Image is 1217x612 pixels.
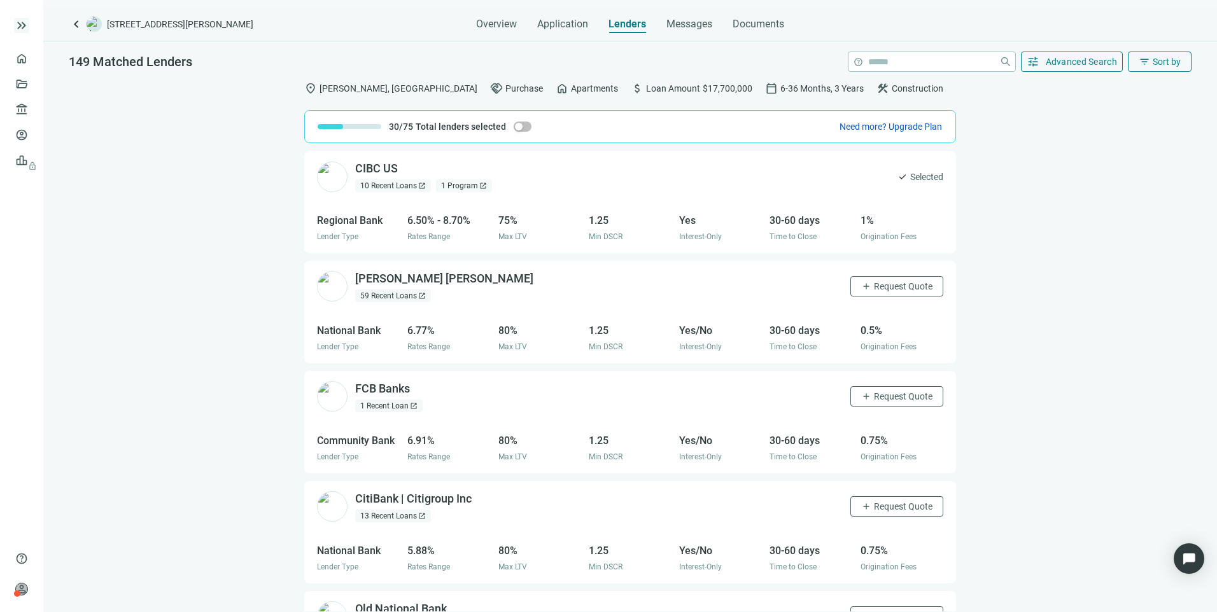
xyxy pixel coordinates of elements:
[1021,52,1123,72] button: tuneAdvanced Search
[589,323,672,338] div: 1.25
[703,81,752,95] span: $17,700,000
[436,179,492,192] div: 1 Program
[355,179,431,192] div: 10 Recent Loans
[1153,57,1181,67] span: Sort by
[14,18,29,33] button: keyboard_double_arrow_right
[317,271,348,302] img: 643335f0-a381-496f-ba52-afe3a5485634.png
[589,562,623,571] span: Min DSCR
[861,281,871,291] span: add
[850,386,943,407] button: addRequest Quote
[679,543,762,559] div: Yes/No
[861,323,943,338] div: 0.5%
[317,323,400,338] div: National Bank
[537,18,588,31] span: Application
[317,452,358,461] span: Lender Type
[679,342,722,351] span: Interest-Only
[498,562,527,571] span: Max LTV
[1046,57,1118,67] span: Advanced Search
[770,543,852,559] div: 30-60 days
[765,82,778,95] span: calendar_today
[874,391,932,401] span: Request Quote
[679,562,722,571] span: Interest-Only
[498,342,527,351] span: Max LTV
[320,81,477,95] span: [PERSON_NAME], [GEOGRAPHIC_DATA]
[861,501,871,511] span: add
[418,292,426,300] span: open_in_new
[355,510,431,522] div: 13 Recent Loans
[679,323,762,338] div: Yes/No
[770,342,817,351] span: Time to Close
[317,543,400,559] div: National Bank
[1174,543,1204,574] div: Open Intercom Messenger
[498,543,581,559] div: 80%
[770,562,817,571] span: Time to Close
[317,491,348,522] img: 68941e63-d75b-4c6e-92ee-fc3b76cd4dc4.png
[780,81,864,95] span: 6-36 Months, 3 Years
[355,491,472,507] div: CitiBank | Citigroup Inc
[1128,52,1192,72] button: filter_listSort by
[770,323,852,338] div: 30-60 days
[1139,56,1150,67] span: filter_list
[505,81,543,95] span: Purchase
[861,433,943,449] div: 0.75%
[897,172,908,182] span: check
[355,289,431,302] div: 59 Recent Loans
[317,342,358,351] span: Lender Type
[589,212,672,228] div: 1.25
[498,433,581,449] div: 80%
[317,162,348,192] img: 24dd7366-f0f7-4b02-8183-b6557b4b2b4f
[317,232,358,241] span: Lender Type
[850,496,943,517] button: addRequest Quote
[861,452,917,461] span: Origination Fees
[861,212,943,228] div: 1%
[416,120,506,133] span: Total lenders selected
[910,170,943,184] span: Selected
[679,232,722,241] span: Interest-Only
[107,18,253,31] span: [STREET_ADDRESS][PERSON_NAME]
[476,18,517,31] span: Overview
[874,501,932,511] span: Request Quote
[410,402,418,410] span: open_in_new
[69,17,84,32] span: keyboard_arrow_left
[861,562,917,571] span: Origination Fees
[407,433,490,449] div: 6.91%
[854,57,863,67] span: help
[679,212,762,228] div: Yes
[608,18,646,31] span: Lenders
[679,452,722,461] span: Interest-Only
[407,452,450,461] span: Rates Range
[498,212,581,228] div: 75%
[770,232,817,241] span: Time to Close
[479,182,487,190] span: open_in_new
[861,543,943,559] div: 0.75%
[355,381,410,397] div: FCB Banks
[589,342,623,351] span: Min DSCR
[355,161,398,177] div: CIBC US
[666,18,712,30] span: Messages
[317,381,348,412] img: 81431b64-c139-4b74-99d0-3e69cb6d43d1
[631,82,752,95] div: Loan Amount
[733,18,784,31] span: Documents
[15,552,28,565] span: help
[407,212,490,228] div: 6.50% - 8.70%
[498,323,581,338] div: 80%
[15,583,28,595] span: person
[407,543,490,559] div: 5.88%
[770,452,817,461] span: Time to Close
[355,400,423,412] div: 1 Recent Loan
[407,323,490,338] div: 6.77%
[317,212,400,228] div: Regional Bank
[355,271,533,287] div: [PERSON_NAME] [PERSON_NAME]
[498,452,527,461] span: Max LTV
[317,562,358,571] span: Lender Type
[418,512,426,520] span: open_in_new
[874,281,932,291] span: Request Quote
[861,232,917,241] span: Origination Fees
[892,81,943,95] span: Construction
[589,543,672,559] div: 1.25
[407,232,450,241] span: Rates Range
[304,82,317,95] span: location_on
[556,82,568,95] span: home
[876,82,889,95] span: construction
[389,120,413,133] span: 30/75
